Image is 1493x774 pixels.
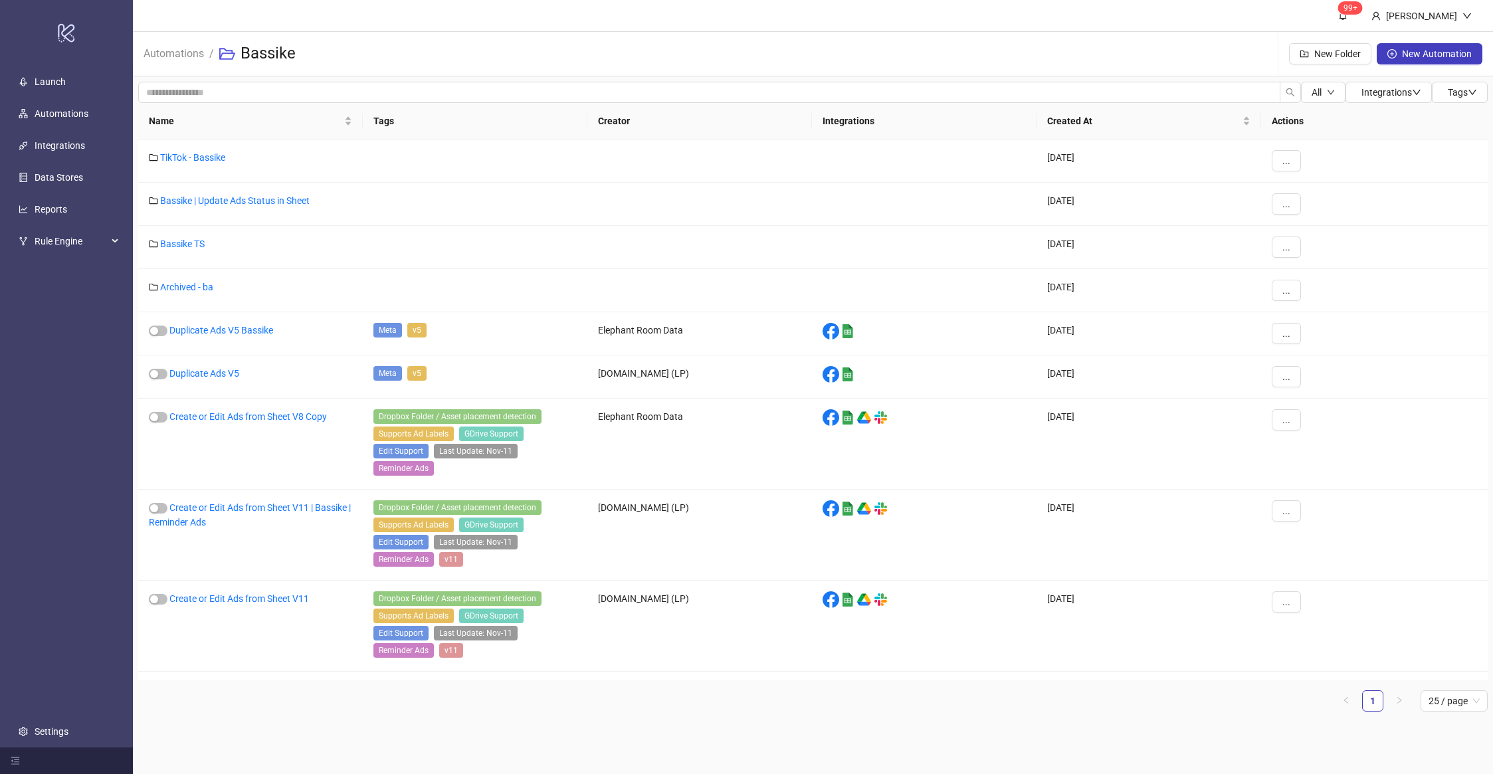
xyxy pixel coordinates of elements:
[169,325,273,336] a: Duplicate Ads V5 Bassike
[160,195,310,206] a: Bassike | Update Ads Status in Sheet
[1421,690,1488,712] div: Page Size
[1282,597,1290,607] span: ...
[149,196,158,205] span: folder
[160,239,205,249] a: Bassike TS
[1272,591,1301,613] button: ...
[1301,82,1345,103] button: Alldown
[1338,11,1347,20] span: bell
[1261,103,1488,140] th: Actions
[1468,88,1477,97] span: down
[1289,43,1371,64] button: New Folder
[149,239,158,248] span: folder
[1389,690,1410,712] button: right
[1429,691,1480,711] span: 25 / page
[160,282,213,292] a: Archived - ba
[1387,49,1397,58] span: plus-circle
[373,323,402,338] span: Meta
[1037,103,1261,140] th: Created At
[587,581,812,672] div: [DOMAIN_NAME] (LP)
[1272,193,1301,215] button: ...
[373,535,429,549] span: Edit Support
[587,103,812,140] th: Creator
[587,312,812,355] div: Elephant Room Data
[149,153,158,162] span: folder
[1282,506,1290,516] span: ...
[169,593,309,604] a: Create or Edit Ads from Sheet V11
[1037,581,1261,672] div: [DATE]
[35,228,108,254] span: Rule Engine
[434,535,518,549] span: Last Update: Nov-11
[1047,114,1240,128] span: Created At
[35,172,83,183] a: Data Stores
[373,427,454,441] span: Supports Ad Labels
[1381,9,1462,23] div: [PERSON_NAME]
[35,204,67,215] a: Reports
[439,552,463,567] span: v11
[1282,415,1290,425] span: ...
[407,323,427,338] span: v5
[1342,696,1350,704] span: left
[1272,323,1301,344] button: ...
[373,444,429,458] span: Edit Support
[1336,690,1357,712] li: Previous Page
[407,366,427,381] span: v5
[1037,140,1261,183] div: [DATE]
[141,45,207,60] a: Automations
[1282,371,1290,382] span: ...
[1371,11,1381,21] span: user
[1272,366,1301,387] button: ...
[373,609,454,623] span: Supports Ad Labels
[1462,11,1472,21] span: down
[149,282,158,292] span: folder
[1282,155,1290,166] span: ...
[1037,269,1261,312] div: [DATE]
[1282,242,1290,252] span: ...
[1312,87,1322,98] span: All
[35,76,66,87] a: Launch
[1363,691,1383,711] a: 1
[1377,43,1482,64] button: New Automation
[459,518,524,532] span: GDrive Support
[1037,226,1261,269] div: [DATE]
[459,609,524,623] span: GDrive Support
[35,140,85,151] a: Integrations
[434,626,518,640] span: Last Update: Nov-11
[169,368,239,379] a: Duplicate Ads V5
[149,114,342,128] span: Name
[1338,1,1363,15] sup: 1774
[1282,285,1290,296] span: ...
[169,411,327,422] a: Create or Edit Ads from Sheet V8 Copy
[1037,183,1261,226] div: [DATE]
[241,43,296,64] h3: Bassike
[373,461,434,476] span: Reminder Ads
[209,33,214,75] li: /
[1272,500,1301,522] button: ...
[11,756,20,765] span: menu-fold
[1037,355,1261,399] div: [DATE]
[160,152,225,163] a: TikTok - Bassike
[363,103,587,140] th: Tags
[1362,690,1383,712] li: 1
[1037,312,1261,355] div: [DATE]
[1389,690,1410,712] li: Next Page
[812,103,1037,140] th: Integrations
[1272,409,1301,431] button: ...
[373,591,542,606] span: Dropbox Folder / Asset placement detection
[1037,490,1261,581] div: [DATE]
[138,103,363,140] th: Name
[587,490,812,581] div: [DOMAIN_NAME] (LP)
[373,626,429,640] span: Edit Support
[1286,88,1295,97] span: search
[1336,690,1357,712] button: left
[1448,87,1477,98] span: Tags
[219,46,235,62] span: folder-open
[1345,82,1432,103] button: Integrationsdown
[1282,199,1290,209] span: ...
[19,237,28,246] span: fork
[373,500,542,515] span: Dropbox Folder / Asset placement detection
[373,643,434,658] span: Reminder Ads
[1412,88,1421,97] span: down
[1272,280,1301,301] button: ...
[1395,696,1403,704] span: right
[1361,87,1421,98] span: Integrations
